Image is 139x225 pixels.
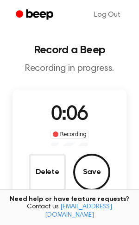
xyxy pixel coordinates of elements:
[51,130,89,139] div: Recording
[9,6,62,24] a: Beep
[7,63,132,75] p: Recording in progress.
[6,203,133,219] span: Contact us
[7,44,132,56] h1: Record a Beep
[73,154,110,191] button: Save Audio Record
[51,105,88,125] span: 0:06
[29,154,66,191] button: Delete Audio Record
[45,204,112,219] a: [EMAIL_ADDRESS][DOMAIN_NAME]
[85,4,130,26] a: Log Out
